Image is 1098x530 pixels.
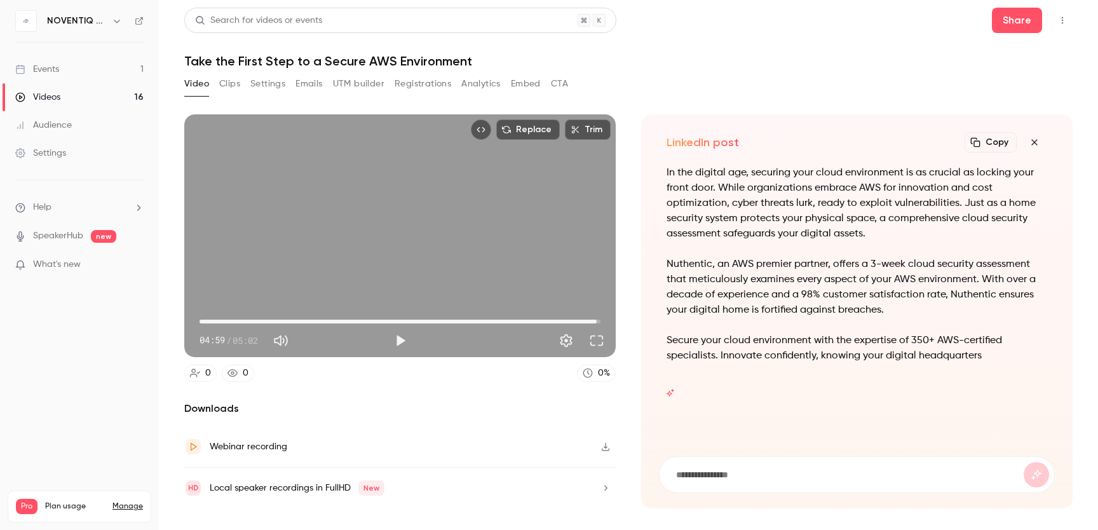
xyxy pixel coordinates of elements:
div: Search for videos or events [195,14,322,27]
button: Play [388,328,413,353]
p: Nuthentic, an AWS premier partner, offers a 3-week cloud security assessment that meticulously ex... [667,257,1047,318]
button: Copy [965,132,1017,153]
div: Local speaker recordings in FullHD [210,480,384,496]
a: SpeakerHub [33,229,83,243]
div: Audience [15,119,72,132]
div: Settings [15,147,66,160]
p: In the digital age, securing your cloud environment is as crucial as locking your front door. Whi... [667,165,1047,241]
button: Settings [553,328,579,353]
h1: Take the First Step to a Secure AWS Environment [184,53,1073,69]
p: Secure your cloud environment with the expertise of 350+ AWS-certified specialists. Innovate conf... [667,333,1047,364]
button: Trim [565,119,611,140]
a: 0% [577,365,616,382]
button: Embed [511,74,541,94]
button: Registrations [395,74,451,94]
button: Mute [268,328,294,353]
span: Pro [16,499,37,514]
a: 0 [222,365,254,382]
div: 0 [243,367,248,380]
button: Embed video [471,119,491,140]
div: Events [15,63,59,76]
a: Manage [112,501,143,512]
span: What's new [33,258,81,271]
h2: LinkedIn post [667,135,739,150]
div: 04:59 [200,334,258,347]
li: help-dropdown-opener [15,201,144,214]
span: 05:02 [233,334,258,347]
div: 0 [205,367,211,380]
span: new [91,230,116,243]
span: Plan usage [45,501,105,512]
span: 04:59 [200,334,225,347]
div: 0 % [598,367,610,380]
img: NOVENTIQ webinars - Global expertise, local outcomes [16,11,36,31]
button: Top Bar Actions [1052,10,1073,31]
h2: Downloads [184,401,616,416]
button: Settings [250,74,285,94]
button: Emails [295,74,322,94]
span: / [226,334,231,347]
button: Video [184,74,209,94]
span: Help [33,201,51,214]
button: Analytics [461,74,501,94]
button: Full screen [584,328,609,353]
h6: NOVENTIQ webinars - Global expertise, local outcomes [47,15,107,27]
span: New [358,480,384,496]
button: Replace [496,119,560,140]
a: 0 [184,365,217,382]
button: Clips [219,74,240,94]
div: Webinar recording [210,439,287,454]
button: Share [992,8,1042,33]
button: UTM builder [333,74,384,94]
div: Videos [15,91,60,104]
button: CTA [551,74,568,94]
